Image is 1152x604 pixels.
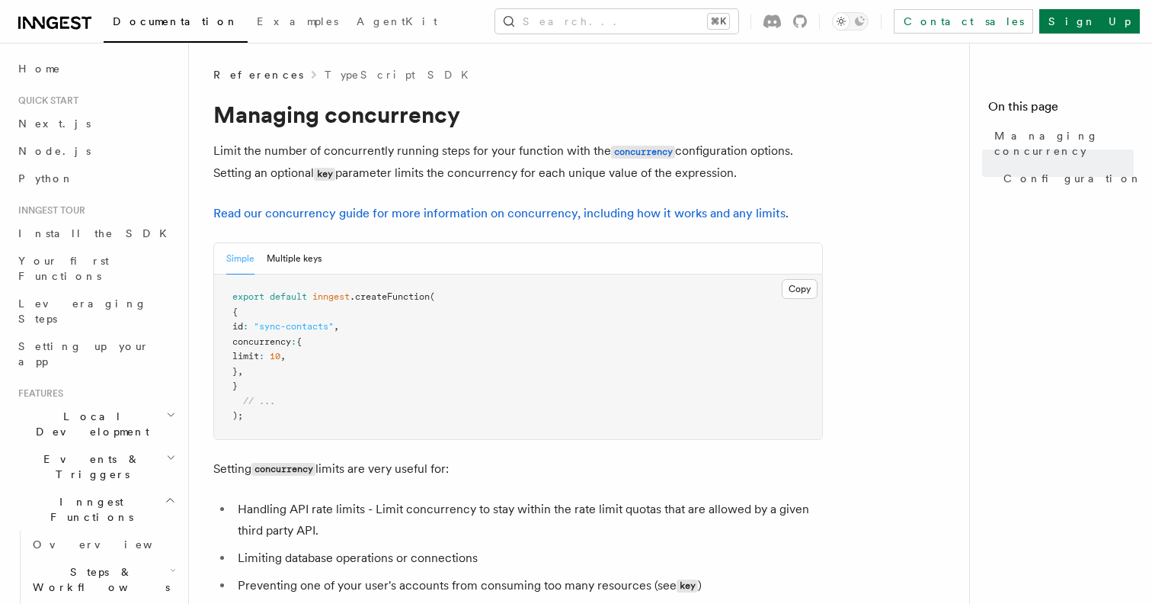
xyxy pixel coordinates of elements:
span: ( [430,291,435,302]
button: Simple [226,243,254,275]
a: Documentation [104,5,248,43]
span: Next.js [18,117,91,130]
span: Events & Triggers [12,451,166,482]
a: Overview [27,531,179,558]
button: Copy [782,279,818,299]
span: { [296,336,302,347]
button: Events & Triggers [12,445,179,488]
span: : [243,321,248,332]
a: TypeScript SDK [325,67,478,82]
p: . [213,203,823,224]
span: Your first Functions [18,255,109,282]
a: Node.js [12,137,179,165]
a: AgentKit [347,5,446,41]
a: Sign Up [1039,9,1140,34]
span: , [280,351,286,361]
span: .createFunction [350,291,430,302]
span: Home [18,61,61,76]
span: concurrency [232,336,291,347]
a: Contact sales [894,9,1033,34]
code: concurrency [611,146,675,159]
span: References [213,67,303,82]
code: concurrency [251,463,315,476]
span: : [291,336,296,347]
a: Leveraging Steps [12,290,179,333]
span: AgentKit [357,15,437,27]
span: Steps & Workflows [27,564,170,595]
span: Install the SDK [18,227,176,239]
span: Overview [33,538,190,551]
span: limit [232,351,259,361]
a: Python [12,165,179,192]
span: default [270,291,307,302]
span: Features [12,387,63,400]
span: } [232,381,238,391]
span: export [232,291,264,302]
button: Toggle dark mode [832,12,869,31]
a: Setting up your app [12,333,179,375]
a: concurrency [611,143,675,158]
span: Configuration [1003,171,1142,186]
span: // ... [243,396,275,406]
h1: Managing concurrency [213,101,823,128]
span: Managing concurrency [994,128,1134,159]
span: Python [18,172,74,185]
code: key [314,168,335,181]
a: Managing concurrency [988,122,1134,165]
span: Node.js [18,145,91,157]
span: Leveraging Steps [18,297,147,325]
p: Limit the number of concurrently running steps for your function with the configuration options. ... [213,140,823,185]
button: Multiple keys [267,243,322,275]
button: Steps & Workflows [27,558,179,601]
p: Setting limits are very useful for: [213,458,823,480]
span: id [232,321,243,332]
span: Setting up your app [18,340,149,368]
h4: On this page [988,98,1134,122]
button: Inngest Functions [12,488,179,531]
a: Your first Functions [12,247,179,290]
a: Next.js [12,110,179,137]
span: inngest [312,291,350,302]
span: Examples [257,15,338,27]
span: ); [232,410,243,421]
span: { [232,307,238,317]
span: Inngest Functions [12,494,165,525]
button: Search...⌘K [495,9,738,34]
li: Limiting database operations or connections [233,548,823,569]
a: Examples [248,5,347,41]
code: key [677,580,698,593]
li: Preventing one of your user's accounts from consuming too many resources (see ) [233,575,823,597]
a: Read our concurrency guide for more information on concurrency, including how it works and any li... [213,206,786,220]
span: } [232,366,238,377]
li: Handling API rate limits - Limit concurrency to stay within the rate limit quotas that are allowe... [233,499,823,541]
button: Local Development [12,403,179,445]
a: Home [12,55,179,82]
span: Inngest tour [12,204,85,217]
span: 10 [270,351,280,361]
a: Install the SDK [12,220,179,247]
a: Configuration [997,165,1134,192]
span: Quick start [12,95,78,107]
span: "sync-contacts" [254,321,334,332]
kbd: ⌘K [708,14,729,29]
span: : [259,351,264,361]
span: Local Development [12,409,166,439]
span: , [238,366,243,377]
span: , [334,321,339,332]
span: Documentation [113,15,238,27]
